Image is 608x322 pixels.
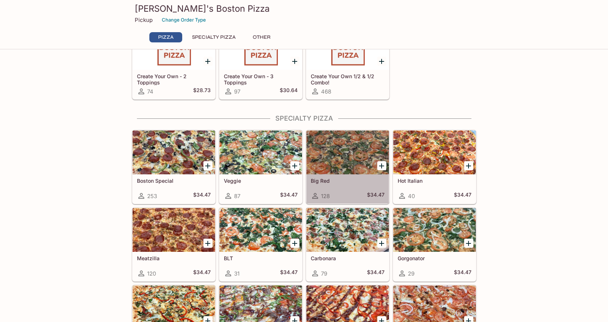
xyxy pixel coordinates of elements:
[133,130,215,174] div: Boston Special
[147,270,156,277] span: 120
[224,178,298,184] h5: Veggie
[290,239,299,248] button: Add BLT
[367,192,385,200] h5: $34.47
[234,270,240,277] span: 31
[408,270,414,277] span: 29
[193,87,211,96] h5: $28.73
[280,87,298,96] h5: $30.64
[147,193,157,200] span: 253
[398,178,471,184] h5: Hot Italian
[203,239,213,248] button: Add Meatzilla
[321,88,331,95] span: 468
[464,161,473,170] button: Add Hot Italian
[290,161,299,170] button: Add Veggie
[393,130,476,204] a: Hot Italian40$34.47
[321,193,330,200] span: 128
[203,161,213,170] button: Add Boston Special
[203,57,213,66] button: Add Create Your Own - 2 Toppings
[158,14,209,26] button: Change Order Type
[188,32,240,42] button: Specialty Pizza
[133,26,215,70] div: Create Your Own - 2 Toppings
[454,269,471,278] h5: $34.47
[234,193,240,200] span: 87
[132,130,215,204] a: Boston Special253$34.47
[454,192,471,200] h5: $34.47
[290,57,299,66] button: Add Create Your Own - 3 Toppings
[393,208,476,252] div: Gorgonator
[137,73,211,85] h5: Create Your Own - 2 Toppings
[137,178,211,184] h5: Boston Special
[219,208,302,281] a: BLT31$34.47
[135,3,474,14] h3: [PERSON_NAME]'s Boston Pizza
[193,269,211,278] h5: $34.47
[377,239,386,248] button: Add Carbonara
[321,270,327,277] span: 79
[132,208,215,281] a: Meatzilla120$34.47
[224,73,298,85] h5: Create Your Own - 3 Toppings
[377,57,386,66] button: Add Create Your Own 1/2 & 1/2 Combo!
[193,192,211,200] h5: $34.47
[132,26,215,99] a: Create Your Own - 2 Toppings74$28.73
[219,26,302,70] div: Create Your Own - 3 Toppings
[219,26,302,99] a: Create Your Own - 3 Toppings97$30.64
[306,26,389,70] div: Create Your Own 1/2 & 1/2 Combo!
[306,26,389,99] a: Create Your Own 1/2 & 1/2 Combo!468
[234,88,240,95] span: 97
[306,130,389,174] div: Big Red
[147,88,153,95] span: 74
[306,208,389,252] div: Carbonara
[464,239,473,248] button: Add Gorgonator
[311,255,385,261] h5: Carbonara
[377,161,386,170] button: Add Big Red
[367,269,385,278] h5: $34.47
[280,192,298,200] h5: $34.47
[280,269,298,278] h5: $34.47
[393,208,476,281] a: Gorgonator29$34.47
[133,208,215,252] div: Meatzilla
[408,193,415,200] span: 40
[306,130,389,204] a: Big Red128$34.47
[393,130,476,174] div: Hot Italian
[311,73,385,85] h5: Create Your Own 1/2 & 1/2 Combo!
[149,32,182,42] button: Pizza
[224,255,298,261] h5: BLT
[132,114,477,122] h4: Specialty Pizza
[135,16,153,23] p: Pickup
[219,130,302,174] div: Veggie
[311,178,385,184] h5: Big Red
[245,32,278,42] button: Other
[306,208,389,281] a: Carbonara79$34.47
[137,255,211,261] h5: Meatzilla
[219,130,302,204] a: Veggie87$34.47
[219,208,302,252] div: BLT
[398,255,471,261] h5: Gorgonator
